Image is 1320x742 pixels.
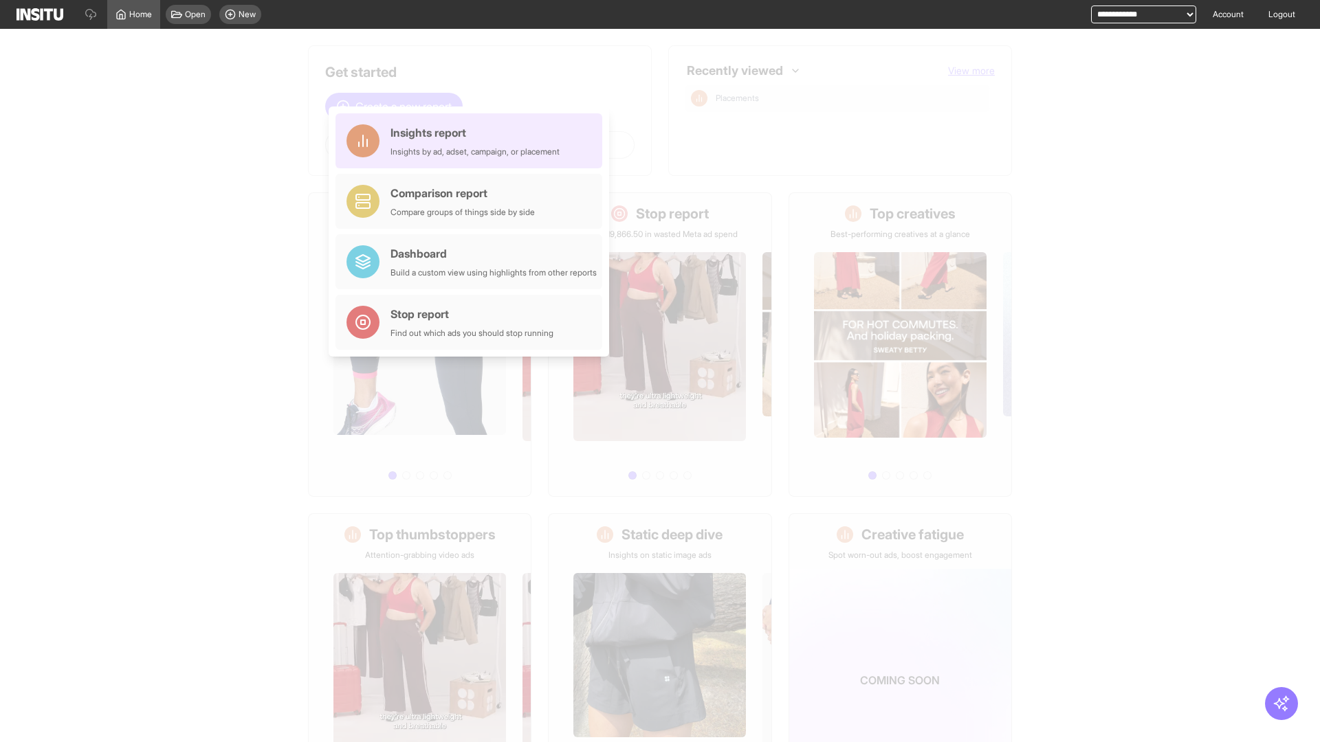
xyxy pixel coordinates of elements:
[390,124,560,141] div: Insights report
[390,146,560,157] div: Insights by ad, adset, campaign, or placement
[390,245,597,262] div: Dashboard
[16,8,63,21] img: Logo
[390,306,553,322] div: Stop report
[390,185,535,201] div: Comparison report
[390,328,553,339] div: Find out which ads you should stop running
[129,9,152,20] span: Home
[185,9,206,20] span: Open
[390,267,597,278] div: Build a custom view using highlights from other reports
[239,9,256,20] span: New
[390,207,535,218] div: Compare groups of things side by side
